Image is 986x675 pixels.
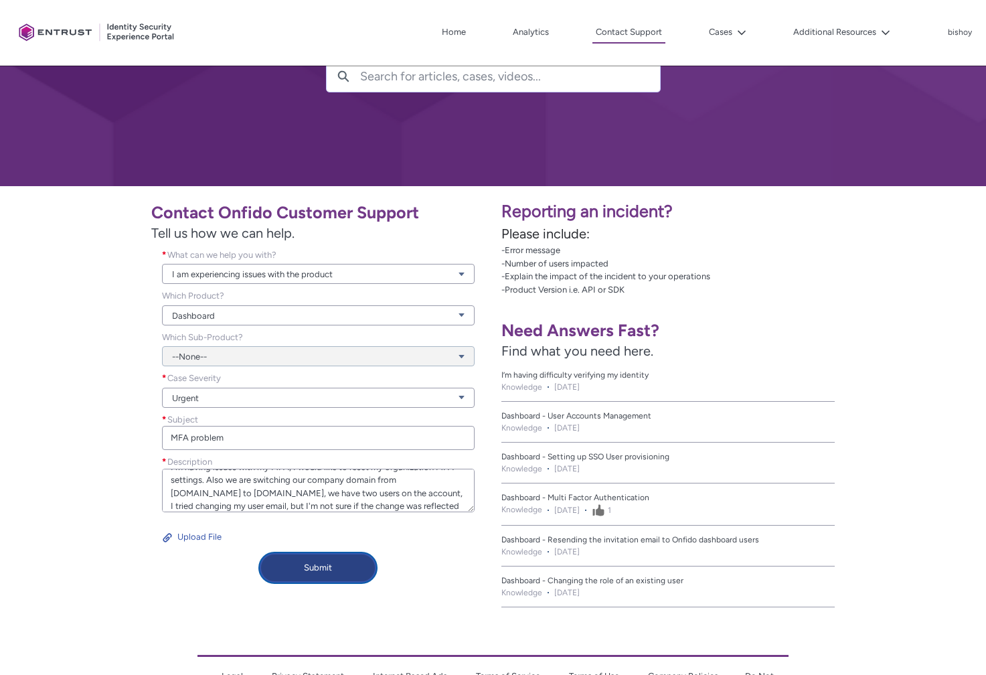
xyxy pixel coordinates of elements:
[501,546,542,558] li: Knowledge
[501,422,542,434] li: Knowledge
[501,244,979,296] p: -Error message -Number of users impacted -Explain the impact of the incident to your operations -...
[167,250,276,260] span: What can we help you with?
[501,504,542,517] li: Knowledge
[554,587,580,599] lightning-formatted-date-time: [DATE]
[554,504,580,516] lightning-formatted-date-time: [DATE]
[501,451,835,463] a: Dashboard - Setting up SSO User provisioning
[151,202,485,223] h1: Contact Onfido Customer Support
[360,61,660,92] input: Search for articles, cases, videos...
[554,381,580,393] lightning-formatted-date-time: [DATE]
[162,413,167,427] span: required
[501,381,542,393] li: Knowledge
[162,426,475,450] input: required
[501,369,835,381] a: I’m having difficulty verifying my identity
[509,22,552,42] a: Analytics, opens in new tab
[608,504,611,516] span: 1
[162,372,167,385] span: required
[706,22,750,42] button: Cases
[162,469,475,512] textarea: required
[790,22,894,42] button: Additional Resources
[162,248,167,262] span: required
[162,388,475,408] a: Urgent
[167,373,221,383] span: Case Severity
[554,422,580,434] lightning-formatted-date-time: [DATE]
[162,455,167,469] span: required
[162,264,475,284] a: I am experiencing issues with the product
[162,526,222,548] button: Upload File
[947,25,973,38] button: User Profile bishoy
[162,305,475,325] a: Dashboard
[501,343,653,359] span: Find what you need here.
[151,223,485,243] span: Tell us how we can help.
[501,224,979,244] p: Please include:
[167,457,212,467] span: Description
[592,22,665,44] a: Contact Support
[162,291,224,301] span: Which Product?
[501,410,835,422] a: Dashboard - User Accounts Management
[501,492,835,504] a: Dashboard - Multi Factor Authentication
[501,320,835,341] h1: Need Answers Fast?
[501,463,542,475] li: Knowledge
[327,61,360,92] button: Search
[554,463,580,475] lightning-formatted-date-time: [DATE]
[554,546,580,558] lightning-formatted-date-time: [DATE]
[501,534,835,546] a: Dashboard - Resending the invitation email to Onfido dashboard users
[501,575,835,587] a: Dashboard - Changing the role of an existing user
[167,415,198,425] span: Subject
[438,22,469,42] a: Home
[501,199,979,224] p: Reporting an incident?
[948,28,972,37] p: bishoy
[162,332,243,342] span: Which Sub-Product?
[260,553,377,583] button: Submit
[501,587,542,599] li: Knowledge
